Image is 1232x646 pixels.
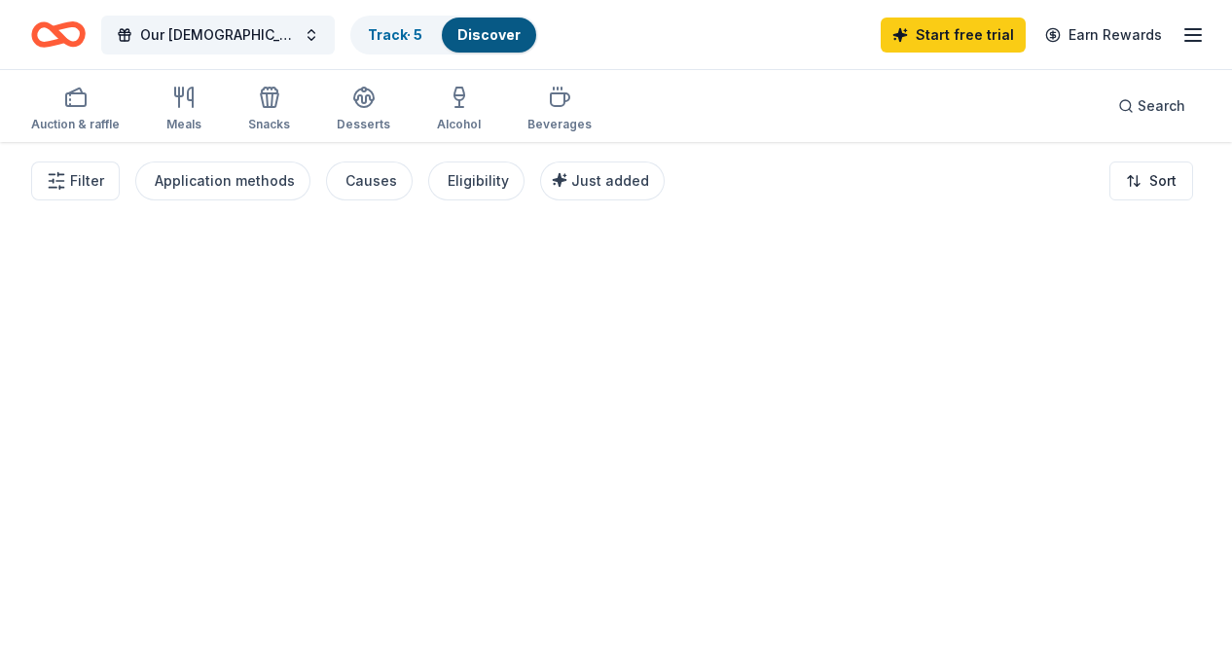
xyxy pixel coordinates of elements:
button: Desserts [337,78,390,142]
div: Beverages [527,117,592,132]
div: Desserts [337,117,390,132]
span: Sort [1149,169,1177,193]
div: Auction & raffle [31,117,120,132]
div: Application methods [155,169,295,193]
div: Eligibility [448,169,509,193]
span: Search [1138,94,1185,118]
a: Discover [457,26,521,43]
button: Filter [31,161,120,200]
a: Start free trial [881,18,1026,53]
button: Application methods [135,161,310,200]
a: Track· 5 [368,26,422,43]
button: Our [DEMOGRAPHIC_DATA] of Fatima Sundancer Gala [101,16,335,54]
button: Sort [1109,161,1193,200]
div: Snacks [248,117,290,132]
div: Alcohol [437,117,481,132]
span: Our [DEMOGRAPHIC_DATA] of Fatima Sundancer Gala [140,23,296,47]
button: Auction & raffle [31,78,120,142]
a: Home [31,12,86,57]
span: Just added [571,172,649,189]
div: Causes [345,169,397,193]
a: Earn Rewards [1033,18,1174,53]
button: Beverages [527,78,592,142]
button: Snacks [248,78,290,142]
button: Eligibility [428,161,525,200]
button: Track· 5Discover [350,16,538,54]
span: Filter [70,169,104,193]
button: Alcohol [437,78,481,142]
div: Meals [166,117,201,132]
button: Causes [326,161,413,200]
button: Search [1103,87,1201,126]
button: Just added [540,161,665,200]
button: Meals [166,78,201,142]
